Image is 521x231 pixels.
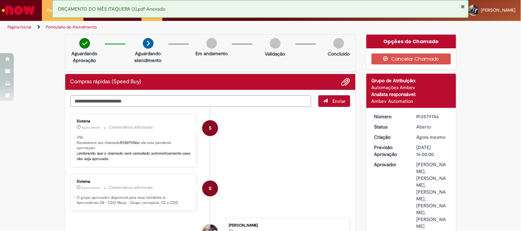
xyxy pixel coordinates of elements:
[195,50,228,57] p: Em andamento
[82,186,101,190] span: Agora mesmo
[58,6,166,12] span: ORÇAMENTO DO MÊS ITAQUERA (3).pdf Anexado
[417,134,446,140] span: Agora mesmo
[82,186,101,190] time: 30/09/2025 08:35:59
[229,223,343,228] div: [PERSON_NAME]
[109,124,153,130] small: Comentários adicionais
[132,50,165,64] p: Aguardando atendimento
[209,180,212,197] span: S
[70,95,312,107] textarea: Digite sua mensagem aqui...
[77,151,192,161] b: Lembrando que o chamado será cancelado automaticamente caso não seja aprovado.
[369,144,411,158] dt: Previsão Aprovação
[8,24,31,30] a: Página inicial
[341,77,350,86] button: Adicionar anexos
[121,140,138,145] b: R13579746
[461,4,465,9] button: Fechar Notificação
[5,21,342,34] ul: Trilhas de página
[47,7,71,14] span: Requisições
[82,125,101,130] span: Agora mesmo
[417,144,449,158] div: [DATE] 16:00:00
[417,123,449,130] div: Aberto
[68,50,101,64] p: Aguardando Aprovação
[77,135,191,162] p: Olá! Recebemos seu chamado e ele esta pendente aprovação.
[369,113,411,120] dt: Número
[332,98,346,104] span: Enviar
[417,161,449,230] div: [PERSON_NAME], [PERSON_NAME], [PERSON_NAME], [PERSON_NAME], [PERSON_NAME]
[77,180,191,184] div: Sistema
[366,35,456,48] div: Opções do Chamado
[372,91,451,98] div: Analista responsável:
[209,120,212,136] span: S
[202,120,218,136] div: System
[79,38,90,49] img: check-circle-green.png
[46,24,97,30] a: Formulário de Atendimento
[369,134,411,141] dt: Criação
[318,95,350,107] button: Enviar
[70,79,141,85] h2: Compras rápidas (Speed Buy) Histórico de tíquete
[77,195,191,206] p: O grupo aprovador disponível para esse incidente é: Aprovadores SB - CDD Maua - Grupo cervejaria,...
[481,7,516,13] span: [PERSON_NAME]
[417,113,449,120] div: R13579746
[143,38,154,49] img: arrow-next.png
[82,125,101,130] time: 30/09/2025 08:36:03
[270,38,281,49] img: img-circle-grey.png
[202,181,218,196] div: System
[1,3,36,17] img: ServiceNow
[372,84,451,91] div: Automações Ambev
[265,50,285,57] p: Validação
[372,77,451,84] div: Grupo de Atribuição:
[372,98,451,105] div: Ambev Automation
[206,38,217,49] img: img-circle-grey.png
[109,185,153,191] small: Comentários adicionais
[369,161,411,168] dt: Aprovador
[372,53,451,64] button: Cancelar Chamado
[369,123,411,130] dt: Status
[77,119,191,123] div: Sistema
[333,38,344,49] img: img-circle-grey.png
[328,50,350,57] p: Concluído
[417,134,449,141] div: 30/09/2025 08:35:51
